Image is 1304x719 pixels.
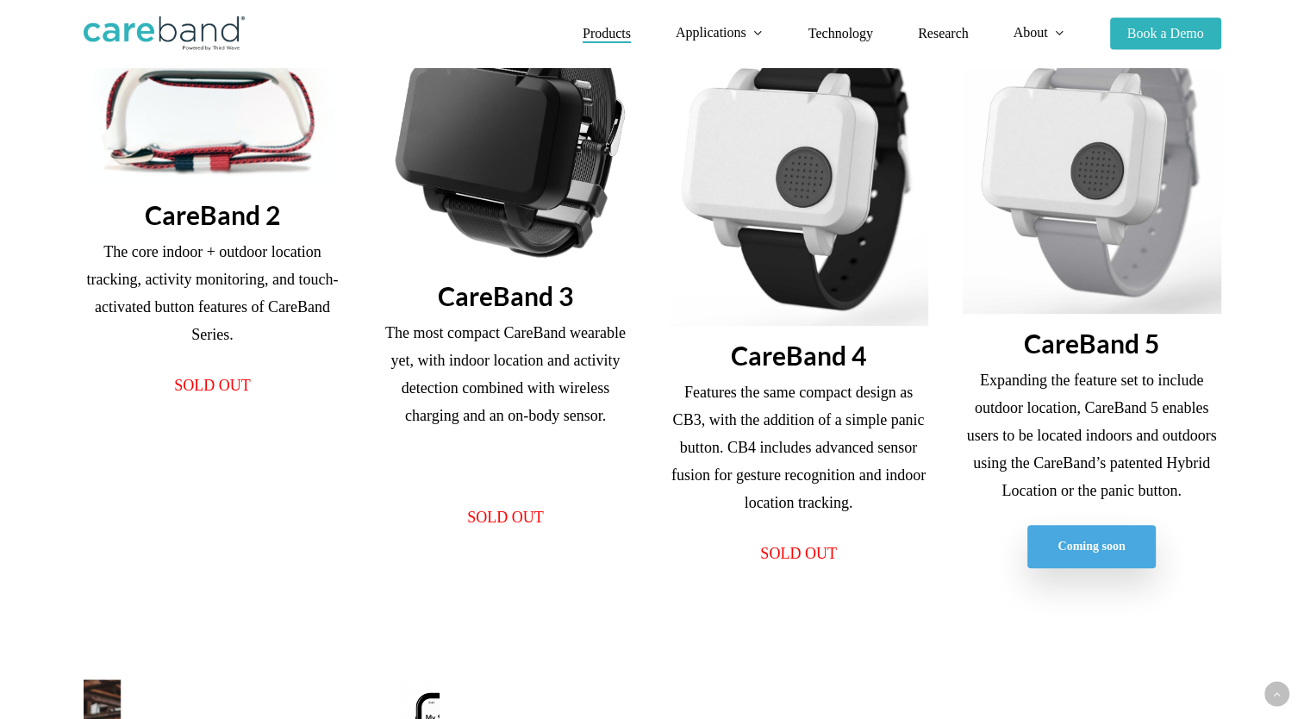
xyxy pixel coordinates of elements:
a: Applications [676,26,764,41]
span: Coming soon [1058,538,1125,555]
a: Book a Demo [1110,27,1221,41]
a: Technology [808,27,873,41]
h3: CareBand 5 [963,327,1221,359]
span: Book a Demo [1127,26,1204,41]
img: CareBand [84,16,245,51]
p: The most compact CareBand wearable yet, with indoor location and activity detection combined with... [377,319,635,453]
p: Features the same compact design as CB3, with the addition of a simple panic button. CB4 includes... [670,378,928,540]
a: About [1014,26,1065,41]
a: Coming soon [1027,525,1155,568]
span: Products [583,26,631,41]
a: Back to top [1264,682,1289,707]
h3: CareBand 3 [377,279,635,312]
p: The core indoor + outdoor location tracking, activity monitoring, and touch-activated button feat... [84,238,342,372]
a: Products [583,27,631,41]
h3: CareBand 2 [84,198,342,231]
a: Research [918,27,969,41]
span: About [1014,25,1048,40]
span: SOLD OUT [174,377,251,394]
span: Applications [676,25,746,40]
span: Technology [808,26,873,41]
span: SOLD OUT [760,545,837,562]
h3: CareBand 4 [670,339,928,372]
p: Expanding the feature set to include outdoor location, CareBand 5 enables users to be located ind... [963,366,1221,504]
span: Research [918,26,969,41]
span: SOLD OUT [467,509,544,526]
